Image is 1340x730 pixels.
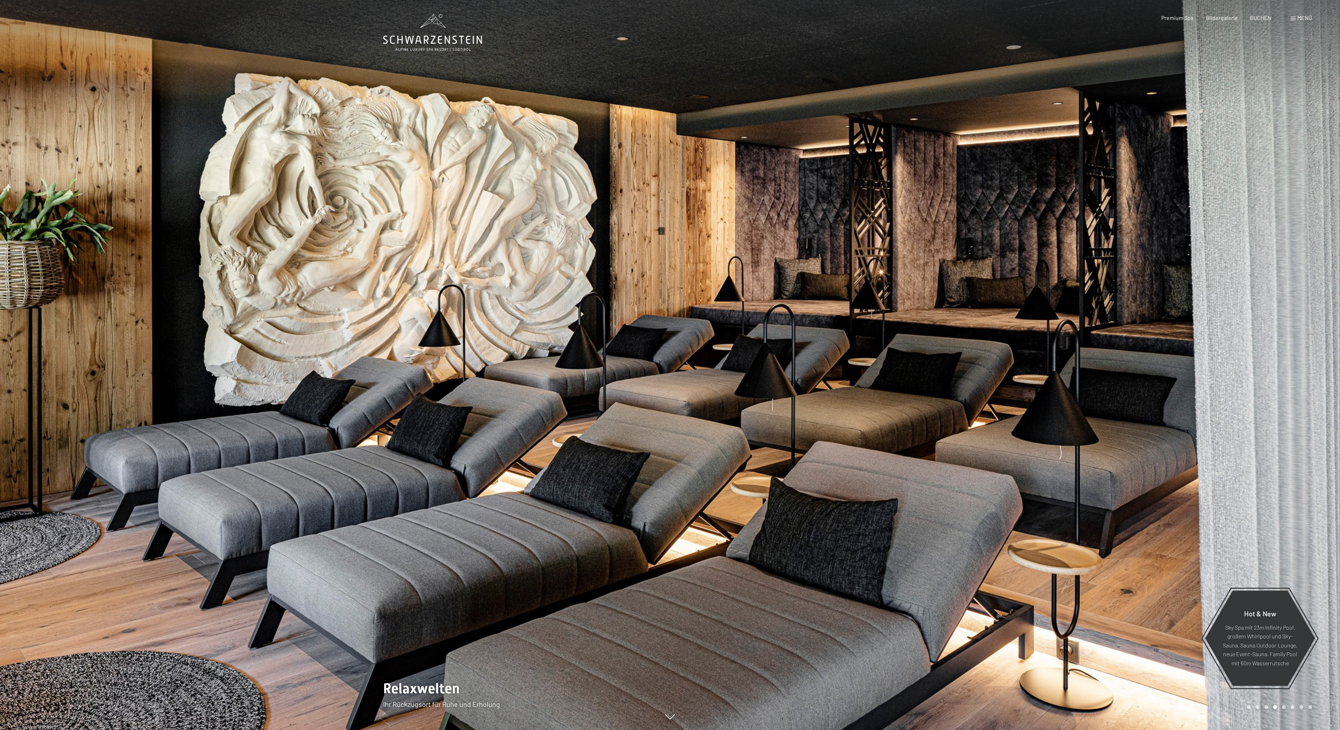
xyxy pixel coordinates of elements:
[1161,14,1193,21] a: Premium Spa
[1297,14,1312,21] span: Menü
[1205,590,1316,686] a: Hot & New Sky Spa mit 23m Infinity Pool, großem Whirlpool und Sky-Sauna, Sauna Outdoor Lounge, ne...
[1291,705,1295,709] div: Carousel Page 6
[1206,14,1238,21] a: Bildergalerie
[1256,705,1260,709] div: Carousel Page 2
[1299,705,1303,709] div: Carousel Page 7
[1222,623,1298,667] p: Sky Spa mit 23m Infinity Pool, großem Whirlpool und Sky-Sauna, Sauna Outdoor Lounge, neue Event-S...
[1250,14,1271,21] a: BUCHEN
[1247,705,1251,709] div: Carousel Page 1
[1244,609,1276,617] span: Hot & New
[1244,705,1312,709] div: Carousel Pagination
[1273,705,1277,709] div: Carousel Page 4 (Current Slide)
[1264,705,1268,709] div: Carousel Page 3
[1282,705,1286,709] div: Carousel Page 5
[1308,705,1312,709] div: Carousel Page 8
